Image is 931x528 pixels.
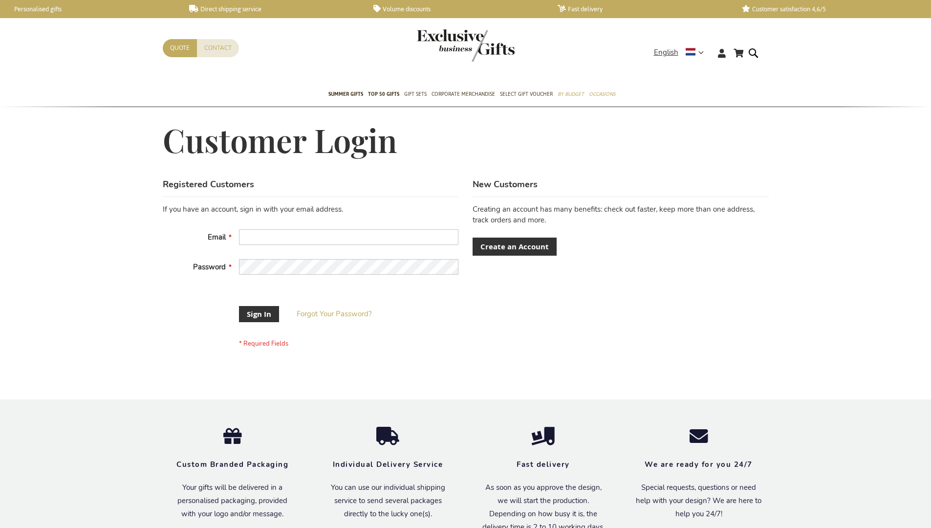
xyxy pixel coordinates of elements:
[297,309,372,319] a: Forgot Your Password?
[170,481,296,521] p: Your gifts will be delivered in a personalised packaging, provided with your logo and/or message.
[473,178,538,190] strong: New Customers
[558,89,584,99] span: By Budget
[480,242,549,252] span: Create an Account
[742,5,910,13] a: Customer satisfaction 4,6/5
[373,5,542,13] a: Volume discounts
[163,178,254,190] strong: Registered Customers
[589,83,615,107] a: Occasions
[163,39,197,57] a: Quote
[558,5,726,13] a: Fast delivery
[500,89,553,99] span: Select Gift Voucher
[333,460,443,469] strong: Individual Delivery Service
[654,47,678,58] span: English
[636,481,762,521] p: Special requests, questions or need help with your design? We are here to help you 24/7!
[163,204,458,215] div: If you have an account, sign in with your email address.
[197,39,239,57] a: Contact
[589,89,615,99] span: Occasions
[328,83,363,107] a: Summer Gifts
[176,460,288,469] strong: Custom Branded Packaging
[558,83,584,107] a: By Budget
[473,238,557,256] a: Create an Account
[517,460,570,469] strong: Fast delivery
[5,5,173,13] a: Personalised gifts
[432,89,495,99] span: Corporate Merchandise
[473,204,768,225] p: Creating an account has many benefits: check out faster, keep more than one address, track orders...
[325,481,451,521] p: You can use our individual shipping service to send several packages directly to the lucky one(s).
[432,83,495,107] a: Corporate Merchandise
[189,5,358,13] a: Direct shipping service
[368,89,399,99] span: TOP 50 Gifts
[500,83,553,107] a: Select Gift Voucher
[417,29,515,62] img: Exclusive Business gifts logo
[417,29,466,62] a: store logo
[239,229,458,245] input: Email
[404,89,427,99] span: Gift Sets
[645,460,753,469] strong: We are ready for you 24/7
[193,262,226,272] span: Password
[163,119,397,161] span: Customer Login
[404,83,427,107] a: Gift Sets
[239,306,279,322] button: Sign In
[368,83,399,107] a: TOP 50 Gifts
[208,232,226,242] span: Email
[328,89,363,99] span: Summer Gifts
[247,309,271,319] span: Sign In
